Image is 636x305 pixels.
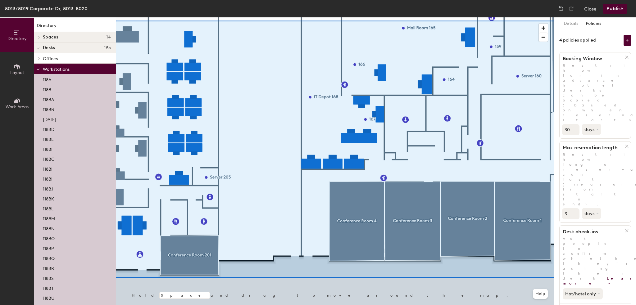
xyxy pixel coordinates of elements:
[43,145,53,152] p: 118BF
[582,208,601,219] button: days
[584,4,597,14] button: Close
[43,264,54,271] p: 118BR
[559,38,596,43] div: 4 policies applied
[7,36,27,41] span: Directory
[10,70,24,75] span: Layout
[558,6,564,12] img: Undo
[568,6,574,12] img: Redo
[43,204,53,212] p: 118BL
[34,22,116,32] h1: Directory
[43,234,55,241] p: 118BO
[43,75,51,83] p: 118A
[43,185,53,192] p: 118BJ
[43,85,51,92] p: 118B
[560,17,582,30] button: Details
[6,104,29,110] span: Work Areas
[560,56,625,62] h1: Booking Window
[5,5,88,12] div: 8013/8019 Corporate Dr, 8013-8020
[560,229,625,235] h1: Desk check-ins
[43,67,70,72] span: Workstations
[43,45,55,50] span: Desks
[582,124,601,135] button: days
[43,274,54,281] p: 118BS
[43,254,55,261] p: 118BQ
[560,63,631,123] p: Restrict how far in advance hotel desks can be booked (based on when reservation starts).
[560,152,631,207] p: Restrict how long a reservation can last (measured from start to end).
[43,165,55,172] p: 118BH
[43,244,54,251] p: 118BP
[43,35,58,40] span: Spaces
[533,289,548,299] button: Help
[43,95,54,102] p: 118BA
[43,125,54,132] p: 118BD
[43,214,55,222] p: 118BM
[43,115,56,122] p: [DATE]
[43,284,53,291] p: 118BT
[43,56,58,61] span: Offices
[43,175,52,182] p: 118BI
[43,105,54,112] p: 118BB
[43,155,54,162] p: 118BG
[582,17,605,30] button: Policies
[43,224,55,231] p: 118BN
[603,4,627,14] button: Publish
[560,145,625,151] h1: Max reservation length
[43,195,54,202] p: 118BK
[104,45,111,50] span: 195
[106,35,111,40] span: 14
[43,135,54,142] p: 118BE
[563,288,603,299] button: Hot/hotel only
[43,294,54,301] p: 118BU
